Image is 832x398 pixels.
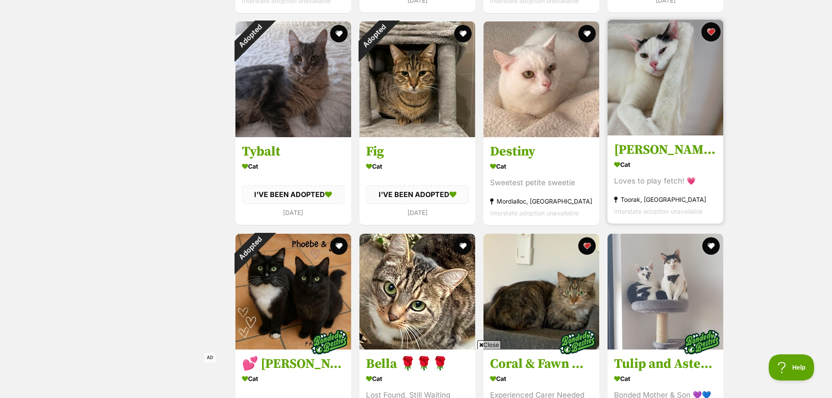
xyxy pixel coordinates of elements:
button: favourite [702,237,720,255]
div: I'VE BEEN ADOPTED [242,185,345,204]
img: Destiny [483,21,599,137]
span: Close [477,340,501,349]
h3: Tybalt [242,143,345,160]
div: I'VE BEEN ADOPTED [366,185,469,204]
button: favourite [330,237,348,255]
div: Cat [490,160,593,173]
div: Cat [614,158,717,171]
h3: [PERSON_NAME] 🌷🌷🌷 [614,142,717,158]
button: favourite [330,25,348,42]
img: bonded besties [307,321,351,364]
img: Fig [359,21,475,137]
button: favourite [454,237,472,255]
button: favourite [578,25,596,42]
a: Adopted [235,343,351,351]
a: Destiny Cat Sweetest petite sweetie Mordialloc, [GEOGRAPHIC_DATA] Interstate adoption unavailable... [483,137,599,225]
a: [PERSON_NAME] 🌷🌷🌷 Cat Loves to play fetch! 💗 Toorak, [GEOGRAPHIC_DATA] Interstate adoption unavai... [608,135,723,224]
button: favourite [578,237,596,255]
span: Interstate adoption unavailable [614,208,703,215]
a: Fig Cat I'VE BEEN ADOPTED [DATE] favourite [359,137,475,225]
img: Bella 🌹🌹🌹 [359,234,475,350]
a: Adopted [359,130,475,139]
div: Sweetest petite sweetie [490,177,593,189]
div: Loves to play fetch! 💗 [614,175,717,187]
div: [DATE] [366,207,469,218]
div: Adopted [348,10,400,62]
div: [DATE] [242,207,345,218]
span: Interstate adoption unavailable [490,209,579,217]
img: 💕 Phoebe & Joey 💕 [235,234,351,350]
button: favourite [701,22,721,42]
h3: Destiny [490,143,593,160]
div: Cat [242,160,345,173]
img: bonded besties [680,321,723,364]
div: Cat [614,373,717,385]
iframe: Help Scout Beacon - Open [769,354,815,381]
img: Tulip and Aster🌷🌼 [608,234,723,350]
button: favourite [454,25,472,42]
div: Toorak, [GEOGRAPHIC_DATA] [614,194,717,205]
h3: Tulip and Aster🌷🌼 [614,356,717,373]
img: Coral & Fawn 🌺🌺 [483,234,599,350]
span: AD [204,353,216,363]
h3: Fig [366,143,469,160]
a: Adopted [235,130,351,139]
div: Adopted [224,10,276,62]
img: Lillie 🌷🌷🌷 [608,20,723,135]
div: Adopted [224,222,276,274]
div: Cat [366,160,469,173]
a: Tybalt Cat I'VE BEEN ADOPTED [DATE] favourite [235,137,351,225]
img: bonded besties [556,321,599,364]
div: Mordialloc, [GEOGRAPHIC_DATA] [490,195,593,207]
img: Tybalt [235,21,351,137]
